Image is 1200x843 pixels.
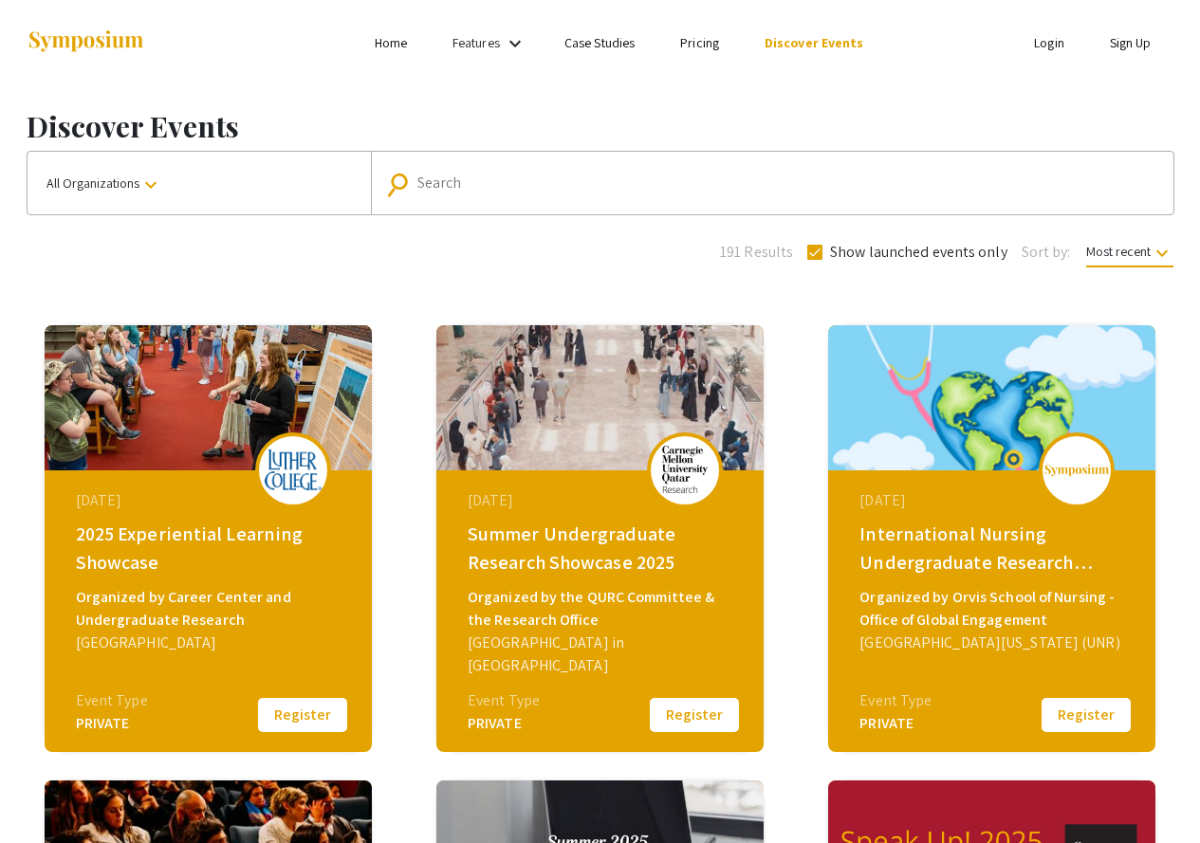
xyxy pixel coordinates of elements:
[859,712,932,735] div: PRIVATE
[1034,34,1064,51] a: Login
[452,34,500,51] a: Features
[76,689,148,712] div: Event Type
[255,695,350,735] button: Register
[1071,234,1189,268] button: Most recent
[468,586,737,632] div: Organized by the QURC Committee & the Research Office
[28,152,371,214] button: All Organizations
[468,632,737,677] div: [GEOGRAPHIC_DATA] in [GEOGRAPHIC_DATA]
[14,758,81,829] iframe: Chat
[45,325,372,470] img: 2025-experiential-learning-showcase_eventCoverPhoto_3051d9__thumb.jpg
[468,689,540,712] div: Event Type
[76,489,345,512] div: [DATE]
[680,34,719,51] a: Pricing
[859,689,932,712] div: Event Type
[656,446,713,493] img: summer-undergraduate-research-showcase-2025_eventLogo_367938_.png
[76,712,148,735] div: PRIVATE
[1110,34,1152,51] a: Sign Up
[46,174,162,192] span: All Organizations
[647,695,742,735] button: Register
[828,325,1155,470] img: global-connections-in-nursing-philippines-neva_eventCoverPhoto_3453dd__thumb.png
[76,520,345,577] div: 2025 Experiential Learning Showcase
[859,489,1129,512] div: [DATE]
[265,449,322,490] img: 2025-experiential-learning-showcase_eventLogo_377aea_.png
[76,586,345,632] div: Organized by Career Center and Undergraduate Research
[468,489,737,512] div: [DATE]
[859,632,1129,654] div: [GEOGRAPHIC_DATA][US_STATE] (UNR)
[859,586,1129,632] div: Organized by Orvis School of Nursing - Office of Global Engagement
[139,174,162,196] mat-icon: keyboard_arrow_down
[76,632,345,654] div: [GEOGRAPHIC_DATA]
[859,520,1129,577] div: International Nursing Undergraduate Research Symposium (INURS)
[27,109,1174,143] h1: Discover Events
[504,32,526,55] mat-icon: Expand Features list
[564,34,635,51] a: Case Studies
[436,325,764,470] img: summer-undergraduate-research-showcase-2025_eventCoverPhoto_d7183b__thumb.jpg
[1086,243,1173,267] span: Most recent
[1022,241,1071,264] span: Sort by:
[765,34,864,51] a: Discover Events
[375,34,407,51] a: Home
[468,712,540,735] div: PRIVATE
[1151,242,1173,265] mat-icon: keyboard_arrow_down
[389,168,416,201] mat-icon: Search
[720,241,793,264] span: 191 Results
[1039,695,1134,735] button: Register
[1043,464,1110,477] img: logo_v2.png
[27,29,145,55] img: Symposium by ForagerOne
[830,241,1007,264] span: Show launched events only
[468,520,737,577] div: Summer Undergraduate Research Showcase 2025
